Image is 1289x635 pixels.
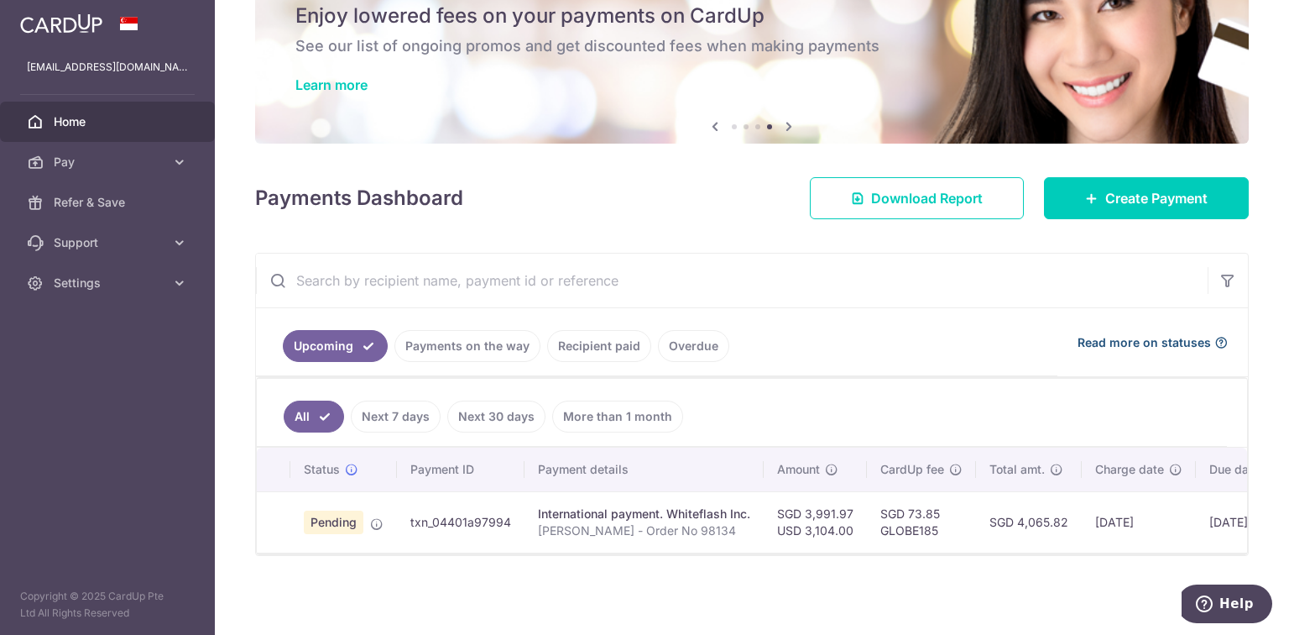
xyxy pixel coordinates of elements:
a: Overdue [658,330,729,362]
a: Upcoming [283,330,388,362]
span: Home [54,113,164,130]
h6: See our list of ongoing promos and get discounted fees when making payments [295,36,1208,56]
span: Settings [54,275,164,291]
h4: Payments Dashboard [255,183,463,213]
span: CardUp fee [880,461,944,478]
span: Due date [1209,461,1260,478]
span: Status [304,461,340,478]
td: [DATE] [1082,491,1196,553]
span: Amount [777,461,820,478]
td: txn_04401a97994 [397,491,524,553]
td: SGD 4,065.82 [976,491,1082,553]
td: SGD 73.85 GLOBE185 [867,491,976,553]
span: Charge date [1095,461,1164,478]
span: Read more on statuses [1078,334,1211,351]
td: SGD 3,991.97 USD 3,104.00 [764,491,867,553]
span: Pay [54,154,164,171]
a: Next 30 days [447,401,545,433]
iframe: Opens a widget where you can find more information [1182,585,1272,627]
a: More than 1 month [552,401,683,433]
span: Refer & Save [54,194,164,211]
a: All [284,401,344,433]
div: International payment. Whiteflash Inc. [538,506,750,522]
span: Download Report [871,188,983,208]
p: [PERSON_NAME] - Order No 98134 [538,522,750,539]
input: Search by recipient name, payment id or reference [256,254,1208,307]
a: Create Payment [1044,177,1249,219]
a: Learn more [295,76,368,93]
span: Support [54,234,164,251]
a: Next 7 days [351,401,441,433]
th: Payment details [524,448,764,491]
th: Payment ID [397,448,524,491]
a: Download Report [810,177,1024,219]
a: Payments on the way [394,330,540,362]
a: Read more on statuses [1078,334,1228,351]
img: CardUp [20,13,102,34]
span: Total amt. [989,461,1045,478]
h5: Enjoy lowered fees on your payments on CardUp [295,3,1208,29]
span: Create Payment [1105,188,1208,208]
a: Recipient paid [547,330,651,362]
span: Pending [304,511,363,534]
p: [EMAIL_ADDRESS][DOMAIN_NAME] [27,59,188,76]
